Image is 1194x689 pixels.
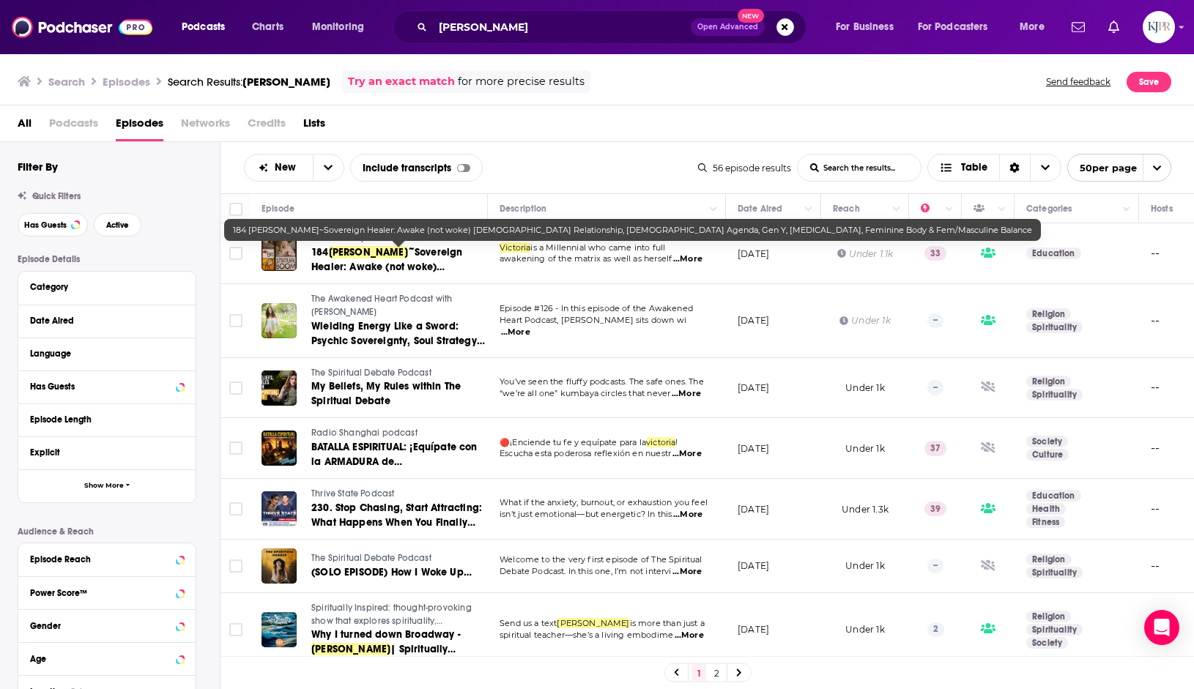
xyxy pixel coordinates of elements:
[458,73,585,90] span: for more precise results
[673,253,702,265] span: ...More
[738,381,769,394] p: [DATE]
[924,502,946,516] p: 39
[311,552,486,565] a: The Spiritual Debate Podcast
[738,9,764,23] span: New
[311,368,431,378] span: The Spiritual Debate Podcast
[311,628,461,641] span: Why I turned down Broadway -
[181,111,230,141] span: Networks
[30,381,171,392] div: Has Guests
[242,75,330,89] span: [PERSON_NAME]
[84,482,124,490] span: Show More
[646,437,675,447] span: victoria
[1026,436,1068,447] a: Society
[826,15,912,39] button: open menu
[1026,624,1083,636] a: Spirituality
[18,111,31,141] a: All
[924,246,946,261] p: 33
[738,503,769,515] p: [DATE]
[673,509,702,521] span: ...More
[311,427,486,440] a: Radio Shanghai podcast
[229,314,242,327] span: Toggle select row
[500,388,670,398] span: “we’re all one” kumbaya circles that never
[30,588,171,598] div: Power Score™
[30,443,184,461] button: Explicit
[1118,201,1135,218] button: Column Actions
[348,73,455,90] a: Try an exact match
[839,314,890,327] div: Under 1k
[24,221,67,229] span: Has Guests
[1151,200,1173,217] div: Hosts
[500,630,673,640] span: spiritual teacher—she’s a living embodime
[698,163,791,174] div: 56 episode results
[229,559,242,573] span: Toggle select row
[738,442,769,455] p: [DATE]
[30,349,174,359] div: Language
[302,15,383,39] button: open menu
[311,428,418,438] span: Radio Shanghai podcast
[18,254,196,264] p: Episode Details
[311,246,329,258] span: 184
[30,583,184,601] button: Power Score™
[500,618,557,628] span: Send us a text
[311,245,486,275] a: 184[PERSON_NAME]~Sovereign Healer: Awake (not woke) [DEMOGRAPHIC_DATA] Relationship, [DEMOGRAPHIC...
[30,410,184,428] button: Episode Length
[303,111,325,141] a: Lists
[1127,72,1171,92] button: Save
[275,163,301,173] span: New
[229,623,242,636] span: Toggle select row
[311,565,486,580] a: (SOLO EPISODE) How I Woke Up…
[697,23,758,31] span: Open Advanced
[557,618,629,628] span: [PERSON_NAME]
[242,15,292,39] a: Charts
[311,367,486,380] a: The Spiritual Debate Podcast
[30,447,174,458] div: Explicit
[500,242,530,253] span: Victoria
[30,649,184,667] button: Age
[845,624,884,635] span: Under 1k
[1102,15,1125,40] a: Show notifications dropdown
[12,13,152,41] img: Podchaser - Follow, Share and Rate Podcasts
[974,200,994,217] div: Has Guests
[500,497,708,507] span: What if the anxiety, burnout, or exhaustion you feel
[312,17,364,37] span: Monitoring
[244,154,344,182] h2: Choose List sort
[311,603,472,638] span: Spiritually Inspired: thought-provoking show that explores spirituality, consciousness, and energ...
[311,294,452,317] span: The Awakened Heart Podcast with [PERSON_NAME]
[30,377,184,395] button: Has Guests
[311,441,478,497] span: BATALLA ESPIRITUAL: ¡Equípate con la ARMADURA de [DEMOGRAPHIC_DATA]! 🔴RADIO SHANGHAI #565
[845,560,884,571] span: Under 1k
[845,443,884,454] span: Under 1k
[738,200,782,217] div: Date Aired
[738,623,769,636] p: [DATE]
[30,616,184,634] button: Gender
[691,664,706,682] a: 1
[18,213,88,237] button: Has Guests
[30,621,171,631] div: Gender
[1066,15,1091,40] a: Show notifications dropdown
[313,154,344,181] button: open menu
[32,191,81,201] span: Quick Filters
[1143,11,1175,43] span: Logged in as KJPRpodcast
[229,442,242,455] span: Toggle select row
[1026,308,1071,320] a: Religion
[229,502,242,515] span: Toggle select row
[1026,611,1071,622] a: Religion
[252,17,283,37] span: Charts
[311,566,472,578] span: (SOLO EPISODE) How I Woke Up…
[18,526,196,537] p: Audience & Reach
[530,242,665,253] span: is a Millennial who came into full
[311,643,390,655] span: [PERSON_NAME]
[993,201,1011,218] button: Column Actions
[311,501,486,530] a: 230. Stop Chasing, Start Attracting: What Happens When You Finally Wake Up with
[738,314,769,327] p: [DATE]
[630,618,705,628] span: is more than just a
[407,10,820,44] div: Search podcasts, credits, & more...
[500,448,671,458] span: Escucha esta poderosa reflexión en nuestr
[500,566,672,576] span: Debate Podcast. In this one, I’m not intervi
[116,111,163,141] a: Episodes
[229,247,242,260] span: Toggle select row
[1009,15,1063,39] button: open menu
